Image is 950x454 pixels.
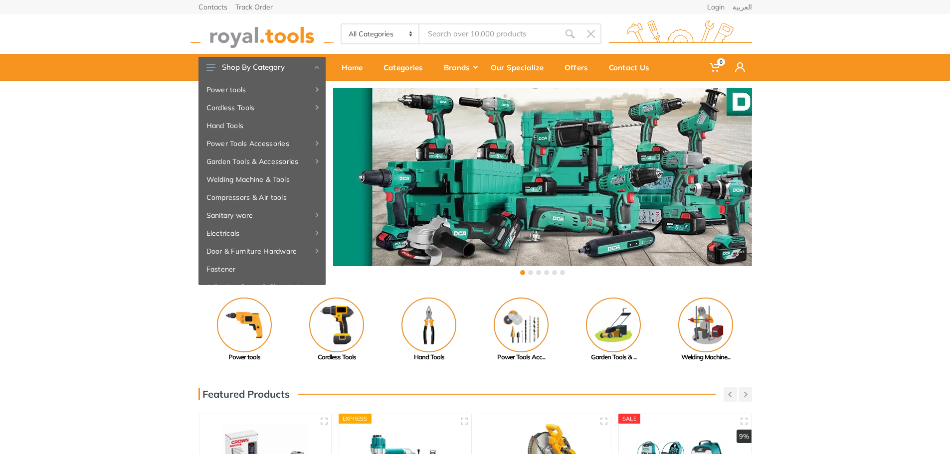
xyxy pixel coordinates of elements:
a: Sanitary ware [198,206,326,224]
img: Royal - Power tools [217,298,272,352]
img: Royal - Power Tools Accessories [494,298,549,352]
a: Offers [558,54,602,81]
img: Royal - Cordless Tools [309,298,364,352]
div: Offers [558,57,602,78]
a: Garden Tools & Accessories [198,152,326,170]
a: Welding Machine... [660,298,752,362]
a: Fastener [198,260,326,278]
a: Home [335,54,377,81]
div: Categories [377,57,437,78]
a: Hand Tools [383,298,475,362]
img: royal.tools Logo [609,20,752,48]
a: Hand Tools [198,117,326,135]
div: Express [339,414,372,424]
img: Royal - Garden Tools & Accessories [586,298,641,352]
a: Power tools [198,298,291,362]
div: Garden Tools & ... [568,352,660,362]
a: Our Specialize [484,54,558,81]
img: Royal - Hand Tools [401,298,456,352]
input: Site search [419,23,559,44]
a: Cordless Tools [291,298,383,362]
a: Contact Us [602,54,663,81]
a: Cordless Tools [198,99,326,117]
a: Login [707,3,725,10]
a: العربية [733,3,752,10]
a: Power Tools Accessories [198,135,326,152]
a: 0 [703,54,728,81]
div: Cordless Tools [291,352,383,362]
a: Categories [377,54,437,81]
img: royal.tools Logo [190,20,334,48]
select: Category [342,24,420,43]
a: Compressors & Air tools [198,188,326,206]
span: 0 [717,58,725,66]
a: Adhesive, Spray & Chemical [198,278,326,296]
div: Brands [437,57,484,78]
div: Hand Tools [383,352,475,362]
a: Electricals [198,224,326,242]
div: Power tools [198,352,291,362]
a: Track Order [235,3,273,10]
h3: Featured Products [198,388,290,400]
div: SALE [618,414,640,424]
a: Welding Machine & Tools [198,170,326,188]
img: Royal - Welding Machine & Tools [678,298,733,352]
div: Welding Machine... [660,352,752,362]
button: Shop By Category [198,57,326,78]
div: Our Specialize [484,57,558,78]
div: Power Tools Acc... [475,352,568,362]
a: Power tools [198,81,326,99]
a: Contacts [198,3,227,10]
div: 9% [737,430,752,444]
a: Garden Tools & ... [568,298,660,362]
a: Power Tools Acc... [475,298,568,362]
a: Door & Furniture Hardware [198,242,326,260]
div: Home [335,57,377,78]
div: Contact Us [602,57,663,78]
